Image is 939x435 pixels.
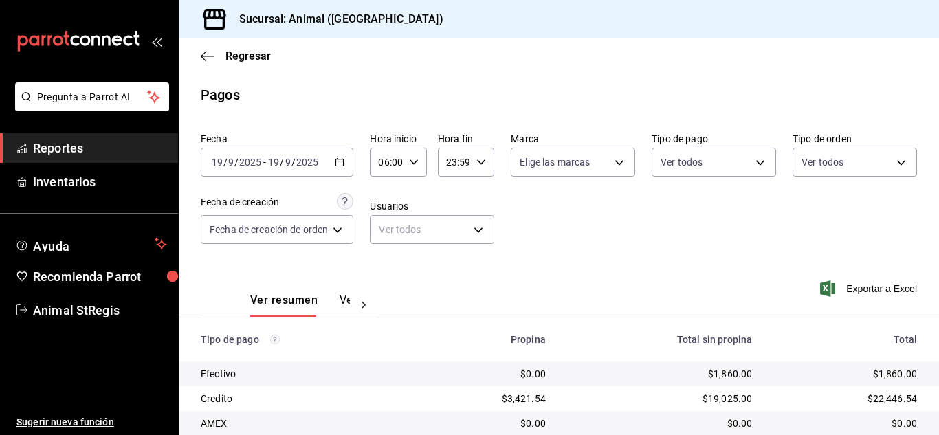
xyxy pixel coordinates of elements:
div: $0.00 [427,416,545,430]
div: $0.00 [568,416,752,430]
span: Ayuda [33,236,149,252]
input: ---- [296,157,319,168]
input: -- [267,157,280,168]
button: Regresar [201,49,271,63]
svg: Los pagos realizados con Pay y otras terminales son montos brutos. [270,335,280,344]
div: Total [774,334,917,345]
button: open_drawer_menu [151,36,162,47]
div: Pagos [201,85,240,105]
div: $1,860.00 [568,367,752,381]
button: Pregunta a Parrot AI [15,82,169,111]
span: / [234,157,239,168]
span: Reportes [33,139,167,157]
span: Elige las marcas [520,155,590,169]
div: Propina [427,334,545,345]
label: Hora fin [438,134,494,144]
span: Sugerir nueva función [16,415,167,430]
span: Recomienda Parrot [33,267,167,286]
span: / [280,157,284,168]
span: Regresar [225,49,271,63]
div: Total sin propina [568,334,752,345]
a: Pregunta a Parrot AI [10,100,169,114]
input: ---- [239,157,262,168]
span: - [263,157,266,168]
div: $3,421.54 [427,392,545,405]
div: Tipo de pago [201,334,405,345]
div: Fecha de creación [201,195,279,210]
span: / [223,157,228,168]
span: Ver todos [661,155,703,169]
span: Inventarios [33,172,167,191]
span: Pregunta a Parrot AI [37,90,148,104]
div: Credito [201,392,405,405]
h3: Sucursal: Animal ([GEOGRAPHIC_DATA]) [228,11,443,27]
input: -- [228,157,234,168]
span: Animal StRegis [33,301,167,320]
div: AMEX [201,416,405,430]
label: Usuarios [370,201,494,211]
div: navigation tabs [250,293,350,317]
label: Marca [511,134,635,144]
span: Ver todos [802,155,843,169]
span: Fecha de creación de orden [210,223,328,236]
label: Hora inicio [370,134,426,144]
input: -- [285,157,291,168]
div: $0.00 [774,416,917,430]
label: Tipo de orden [793,134,917,144]
div: $22,446.54 [774,392,917,405]
button: Exportar a Excel [823,280,917,297]
button: Ver resumen [250,293,318,317]
input: -- [211,157,223,168]
div: $0.00 [427,367,545,381]
label: Tipo de pago [652,134,776,144]
span: / [291,157,296,168]
div: $19,025.00 [568,392,752,405]
label: Fecha [201,134,353,144]
div: $1,860.00 [774,367,917,381]
div: Efectivo [201,367,405,381]
div: Ver todos [370,215,494,244]
button: Ver pagos [340,293,391,317]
